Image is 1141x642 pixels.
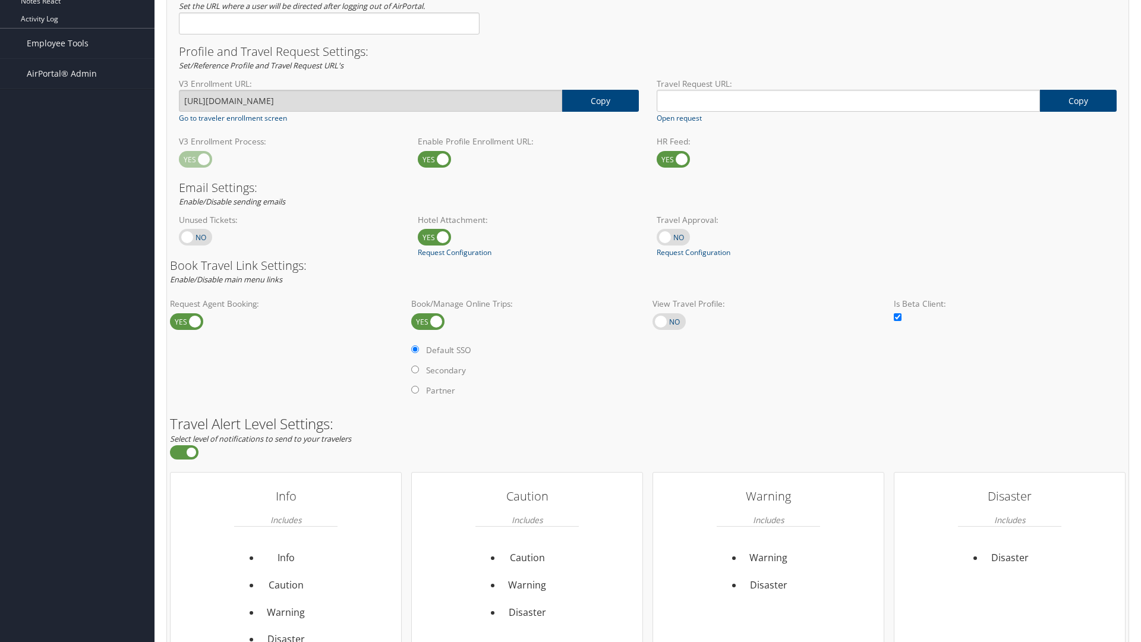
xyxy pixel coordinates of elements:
label: View Travel Profile: [653,298,884,310]
label: Travel Approval: [657,214,878,226]
em: Select level of notifications to send to your travelers [170,433,351,444]
li: Warning [260,599,312,627]
label: Default SSO [426,344,471,356]
li: Warning [502,572,553,599]
em: Enable/Disable main menu links [170,274,282,285]
h3: Info [234,484,338,508]
h3: Book Travel Link Settings: [170,260,1126,272]
em: Includes [753,508,784,531]
span: Employee Tools [27,29,89,58]
em: Includes [994,508,1025,531]
a: Request Configuration [418,247,491,258]
li: Caution [502,545,553,572]
h3: Profile and Travel Request Settings: [179,46,1117,58]
a: Go to traveler enrollment screen [179,113,287,124]
li: Disaster [984,545,1036,572]
label: Secondary [426,364,466,376]
label: HR Feed: [657,136,878,147]
h3: Warning [717,484,820,508]
em: Set the URL where a user will be directed after logging out of AirPortal. [179,1,425,11]
li: Disaster [502,599,553,627]
label: Book/Manage Online Trips: [411,298,643,310]
h2: Travel Alert Level Settings: [170,417,1126,431]
label: Hotel Attachment: [418,214,639,226]
h3: Email Settings: [179,182,1117,194]
label: Enable Profile Enrollment URL: [418,136,639,147]
label: Is Beta Client: [894,298,1126,310]
em: Set/Reference Profile and Travel Request URL's [179,60,343,71]
li: Caution [260,572,312,599]
span: AirPortal® Admin [27,59,97,89]
label: Unused Tickets: [179,214,400,226]
h3: Caution [475,484,579,508]
label: V3 Enrollment Process: [179,136,400,147]
a: Open request [657,113,702,124]
h3: Disaster [958,484,1061,508]
label: Partner [426,385,455,396]
li: Warning [743,545,795,572]
label: V3 Enrollment URL: [179,78,639,90]
em: Enable/Disable sending emails [179,196,285,207]
em: Includes [270,508,301,531]
li: Disaster [743,572,795,599]
em: Includes [512,508,543,531]
li: Info [260,545,312,572]
label: Request Agent Booking: [170,298,402,310]
a: copy [562,90,639,112]
label: Travel Request URL: [657,78,1117,90]
a: Request Configuration [657,247,730,258]
a: copy [1040,90,1117,112]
